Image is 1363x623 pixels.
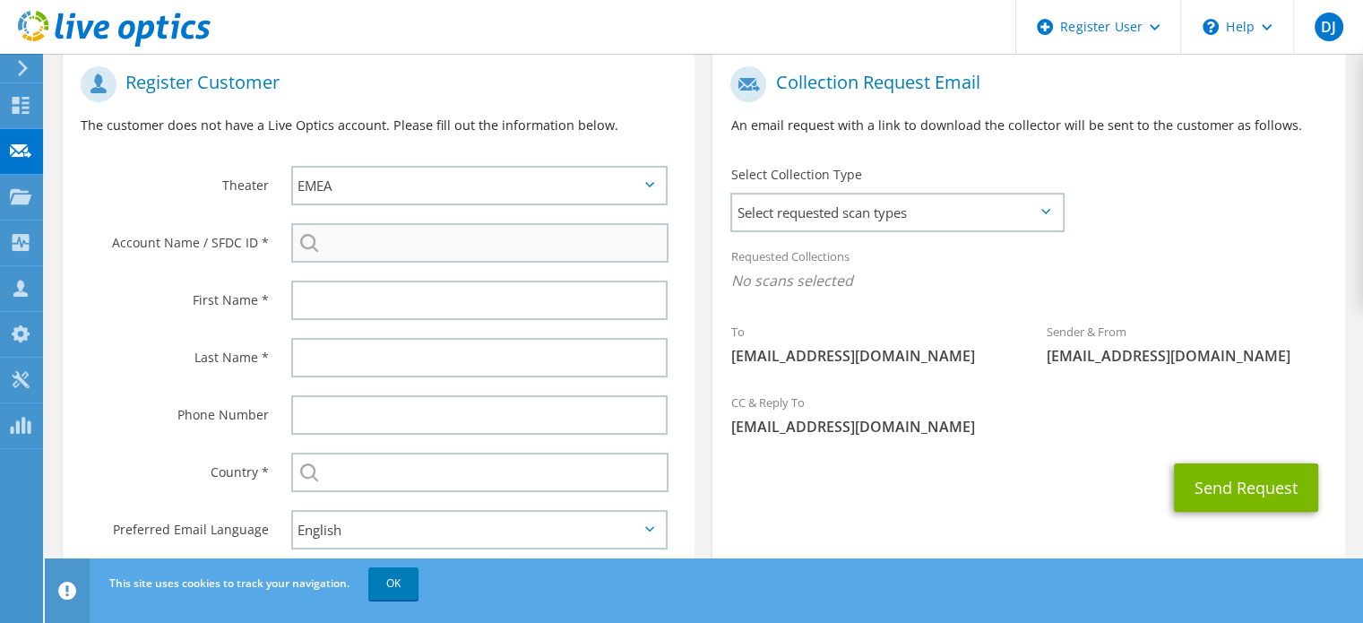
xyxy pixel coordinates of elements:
span: DJ [1315,13,1343,41]
p: An email request with a link to download the collector will be sent to the customer as follows. [730,116,1326,135]
label: Last Name * [81,338,269,367]
label: Phone Number [81,395,269,424]
label: Select Collection Type [730,166,861,184]
label: Country * [81,453,269,481]
button: Send Request [1174,463,1318,512]
span: [EMAIL_ADDRESS][DOMAIN_NAME] [1047,346,1327,366]
a: OK [368,567,418,600]
div: To [712,313,1029,375]
span: Select requested scan types [732,195,1062,230]
span: This site uses cookies to track your navigation. [109,575,349,591]
svg: \n [1203,19,1219,35]
label: Theater [81,166,269,195]
div: CC & Reply To [712,384,1344,446]
div: Requested Collections [712,238,1344,304]
label: Account Name / SFDC ID * [81,223,269,252]
p: The customer does not have a Live Optics account. Please fill out the information below. [81,116,677,135]
label: First Name * [81,281,269,309]
h1: Register Customer [81,66,668,102]
label: Preferred Email Language [81,510,269,539]
span: [EMAIL_ADDRESS][DOMAIN_NAME] [730,417,1326,437]
span: No scans selected [730,271,1326,290]
h1: Collection Request Email [730,66,1317,102]
span: [EMAIL_ADDRESS][DOMAIN_NAME] [730,346,1011,366]
div: Sender & From [1029,313,1345,375]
